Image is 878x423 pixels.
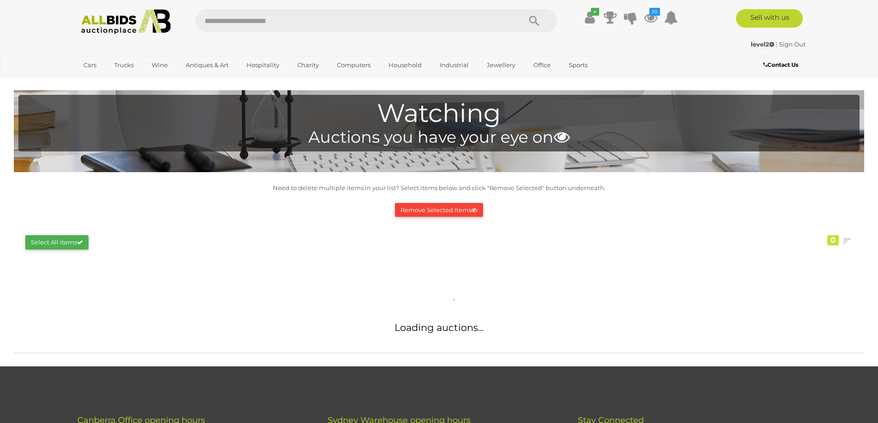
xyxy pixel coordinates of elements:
[736,9,803,28] a: Sell with us
[23,128,855,146] h4: Auctions you have your eye on
[827,235,839,245] div: 0
[291,58,325,73] a: Charity
[527,58,557,73] a: Office
[763,60,801,70] a: Contact Us
[395,322,483,333] span: Loading auctions...
[383,58,428,73] a: Household
[751,41,776,48] a: level2
[146,58,174,73] a: Wine
[241,58,285,73] a: Hospitality
[108,58,140,73] a: Trucks
[77,58,102,73] a: Cars
[591,8,599,16] i: ✔
[563,58,594,73] a: Sports
[644,9,658,26] a: 30
[434,58,475,73] a: Industrial
[76,9,176,35] img: Allbids.com.au
[331,58,377,73] a: Computers
[649,8,660,16] i: 30
[481,58,521,73] a: Jewellery
[779,41,806,48] a: Sign Out
[180,58,235,73] a: Antiques & Art
[23,99,855,127] h1: Watching
[751,41,774,48] strong: level2
[395,203,483,217] button: Remove Selected Items
[77,73,155,88] a: [GEOGRAPHIC_DATA]
[25,235,88,249] button: Select All items
[776,41,778,48] span: |
[18,183,860,193] p: Need to delete multiple items in your list? Select items below and click "Remove Selected" button...
[511,9,557,32] button: Search
[583,9,597,26] a: ✔
[763,61,798,68] b: Contact Us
